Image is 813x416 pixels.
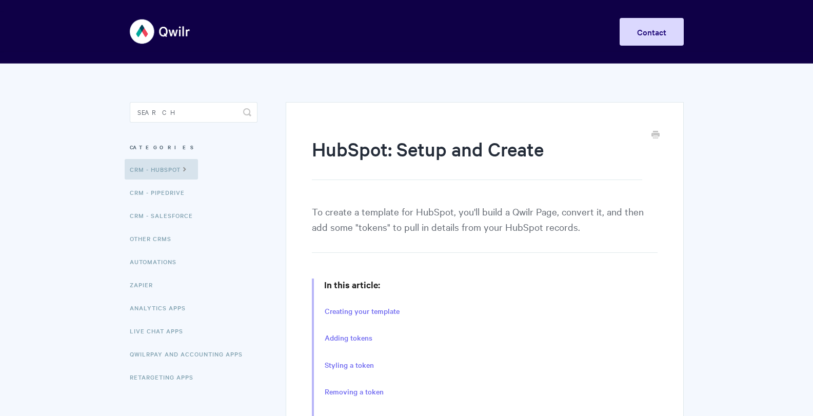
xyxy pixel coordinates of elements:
[312,204,657,253] p: To create a template for HubSpot, you'll build a Qwilr Page, convert it, and then add some "token...
[125,159,198,180] a: CRM - HubSpot
[324,279,380,291] strong: In this article:
[130,274,161,295] a: Zapier
[620,18,684,46] a: Contact
[130,138,257,156] h3: Categories
[312,136,642,180] h1: HubSpot: Setup and Create
[325,332,372,344] a: Adding tokens
[130,102,257,123] input: Search
[130,205,201,226] a: CRM - Salesforce
[325,386,384,398] a: Removing a token
[130,182,192,203] a: CRM - Pipedrive
[325,306,400,317] a: Creating your template
[130,251,184,272] a: Automations
[651,130,660,141] a: Print this Article
[130,367,201,387] a: Retargeting Apps
[130,298,193,318] a: Analytics Apps
[130,344,250,364] a: QwilrPay and Accounting Apps
[325,360,374,371] a: Styling a token
[130,12,191,51] img: Qwilr Help Center
[130,321,191,341] a: Live Chat Apps
[130,228,179,249] a: Other CRMs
